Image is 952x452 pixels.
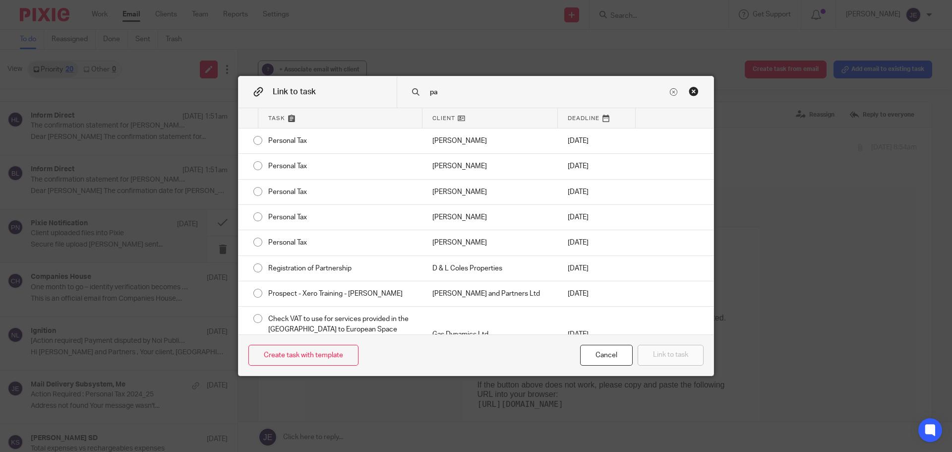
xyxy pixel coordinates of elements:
[558,307,636,362] div: [DATE]
[558,230,636,255] div: [DATE]
[258,307,422,362] div: Check VAT to use for services provided in the [GEOGRAPHIC_DATA] to European Space Agency - No VAT...
[422,230,558,255] div: Mark as done
[558,180,636,204] div: [DATE]
[558,205,636,230] div: [DATE]
[432,114,455,123] span: Client
[258,230,422,255] div: Personal Tax
[422,205,558,230] div: Mark as done
[258,256,422,281] div: Registration of Partnership
[638,345,704,366] button: Link to task
[422,256,558,281] div: Mark as done
[258,129,422,153] div: Personal Tax
[558,129,636,153] div: [DATE]
[258,259,353,277] p: Made by Pixie International Limited Calder & Co, [STREET_ADDRESS]
[172,85,440,95] p: [PERSON_NAME] sent you a file. Click the button below to access the files.
[580,345,633,366] div: Close this dialog window
[558,256,636,281] div: [DATE]
[422,154,558,179] div: Mark as done
[273,88,316,96] span: Link to task
[568,114,599,123] span: Deadline
[172,157,265,183] a: View files securely
[258,180,422,204] div: Personal Tax
[258,205,422,230] div: Personal Tax
[248,345,358,366] a: Create task with template
[172,193,435,222] div: If the button above does not work, please copy and paste the following URL into your browser:
[268,114,285,123] span: Task
[298,15,313,30] img: Munro and Partners
[172,124,440,147] div: [PERSON_NAME], please see attached my documents as requested. Kind regards [PERSON_NAME]
[558,281,636,306] div: [DATE]
[422,307,558,362] div: Mark as done
[429,87,667,98] input: Search task name or client...
[422,180,558,204] div: Mark as done
[558,154,636,179] div: [DATE]
[689,86,699,96] div: Close this dialog window
[258,281,422,306] div: Prospect - Xero Training - [PERSON_NAME]
[258,154,422,179] div: Personal Tax
[172,60,440,72] h3: Secure file upload
[422,281,558,306] div: Mark as done
[422,129,558,153] div: Mark as done
[172,212,435,222] pre: [URL][DOMAIN_NAME]
[172,105,440,114] div: Message:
